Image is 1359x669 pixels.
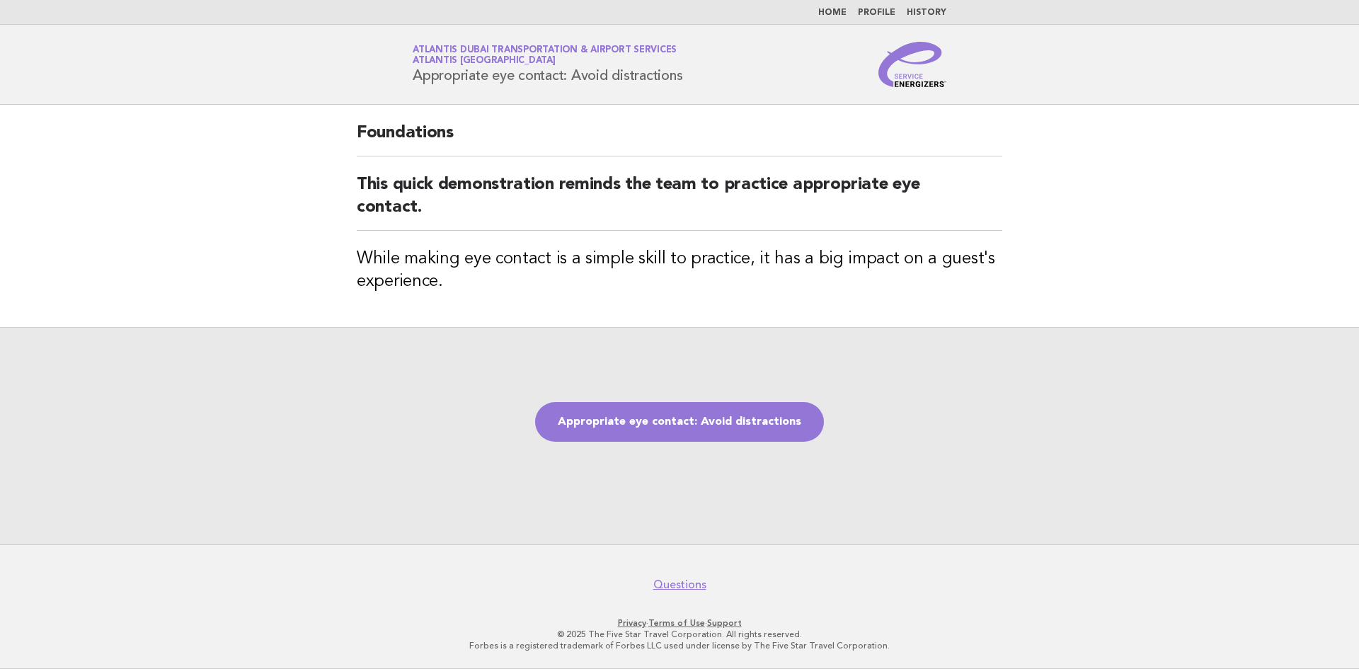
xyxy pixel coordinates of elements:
a: Privacy [618,618,646,628]
a: Support [707,618,742,628]
a: History [907,8,946,17]
h1: Appropriate eye contact: Avoid distractions [413,46,682,83]
p: · · [246,617,1113,629]
a: Atlantis Dubai Transportation & Airport ServicesAtlantis [GEOGRAPHIC_DATA] [413,45,677,65]
a: Questions [653,578,706,592]
p: © 2025 The Five Star Travel Corporation. All rights reserved. [246,629,1113,640]
a: Profile [858,8,895,17]
a: Home [818,8,847,17]
a: Appropriate eye contact: Avoid distractions [535,402,824,442]
h2: Foundations [357,122,1002,156]
p: Forbes is a registered trademark of Forbes LLC used under license by The Five Star Travel Corpora... [246,640,1113,651]
h3: While making eye contact is a simple skill to practice, it has a big impact on a guest's experience. [357,248,1002,293]
a: Terms of Use [648,618,705,628]
span: Atlantis [GEOGRAPHIC_DATA] [413,57,556,66]
img: Service Energizers [878,42,946,87]
h2: This quick demonstration reminds the team to practice appropriate eye contact. [357,173,1002,231]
